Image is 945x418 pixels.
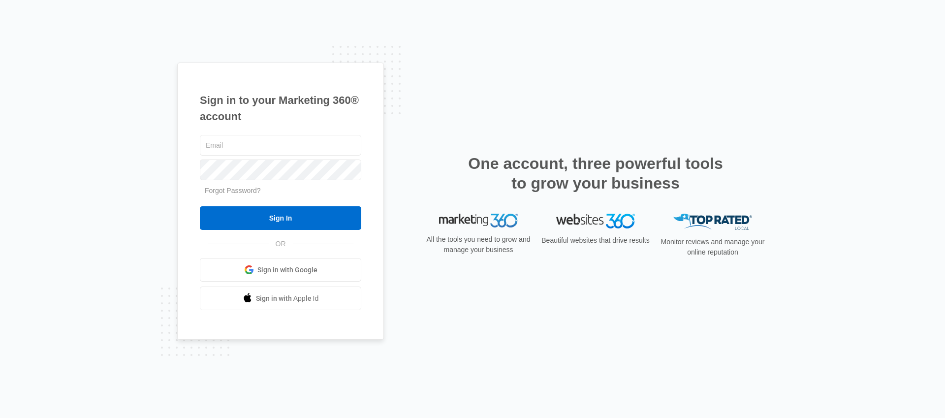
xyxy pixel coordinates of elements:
[423,234,534,255] p: All the tools you need to grow and manage your business
[556,214,635,228] img: Websites 360
[465,154,726,193] h2: One account, three powerful tools to grow your business
[540,235,651,246] p: Beautiful websites that drive results
[205,187,261,194] a: Forgot Password?
[200,92,361,125] h1: Sign in to your Marketing 360® account
[200,206,361,230] input: Sign In
[256,293,319,304] span: Sign in with Apple Id
[257,265,317,275] span: Sign in with Google
[658,237,768,257] p: Monitor reviews and manage your online reputation
[200,258,361,282] a: Sign in with Google
[200,135,361,156] input: Email
[439,214,518,227] img: Marketing 360
[673,214,752,230] img: Top Rated Local
[200,287,361,310] a: Sign in with Apple Id
[269,239,293,249] span: OR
